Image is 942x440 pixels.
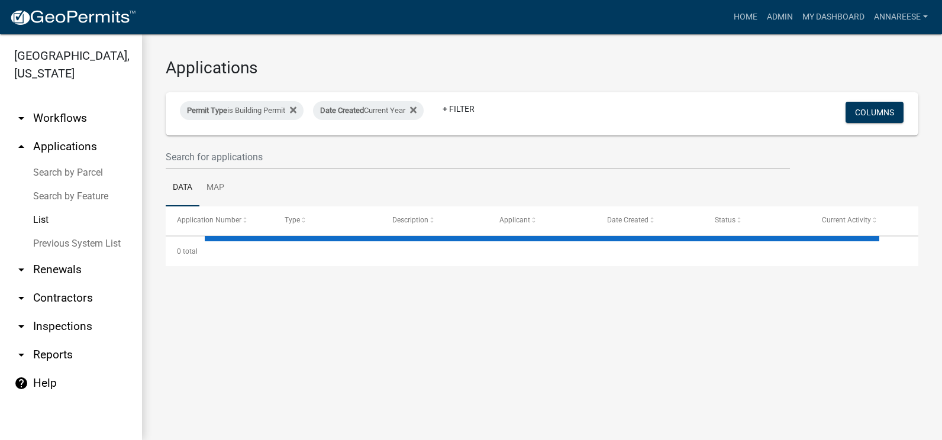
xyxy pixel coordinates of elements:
[14,263,28,277] i: arrow_drop_down
[14,111,28,125] i: arrow_drop_down
[199,169,231,207] a: Map
[715,216,735,224] span: Status
[273,206,381,235] datatable-header-cell: Type
[320,106,364,115] span: Date Created
[166,58,918,78] h3: Applications
[488,206,596,235] datatable-header-cell: Applicant
[166,206,273,235] datatable-header-cell: Application Number
[704,206,811,235] datatable-header-cell: Status
[313,101,424,120] div: Current Year
[798,6,869,28] a: My Dashboard
[607,216,649,224] span: Date Created
[14,291,28,305] i: arrow_drop_down
[596,206,704,235] datatable-header-cell: Date Created
[14,140,28,154] i: arrow_drop_up
[166,145,790,169] input: Search for applications
[499,216,530,224] span: Applicant
[433,98,484,119] a: + Filter
[187,106,227,115] span: Permit Type
[166,169,199,207] a: Data
[762,6,798,28] a: Admin
[380,206,488,235] datatable-header-cell: Description
[180,101,304,120] div: is Building Permit
[869,6,933,28] a: annareese
[392,216,428,224] span: Description
[14,348,28,362] i: arrow_drop_down
[177,216,241,224] span: Application Number
[729,6,762,28] a: Home
[811,206,918,235] datatable-header-cell: Current Activity
[14,376,28,390] i: help
[14,319,28,334] i: arrow_drop_down
[285,216,300,224] span: Type
[822,216,871,224] span: Current Activity
[846,102,904,123] button: Columns
[166,237,918,266] div: 0 total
